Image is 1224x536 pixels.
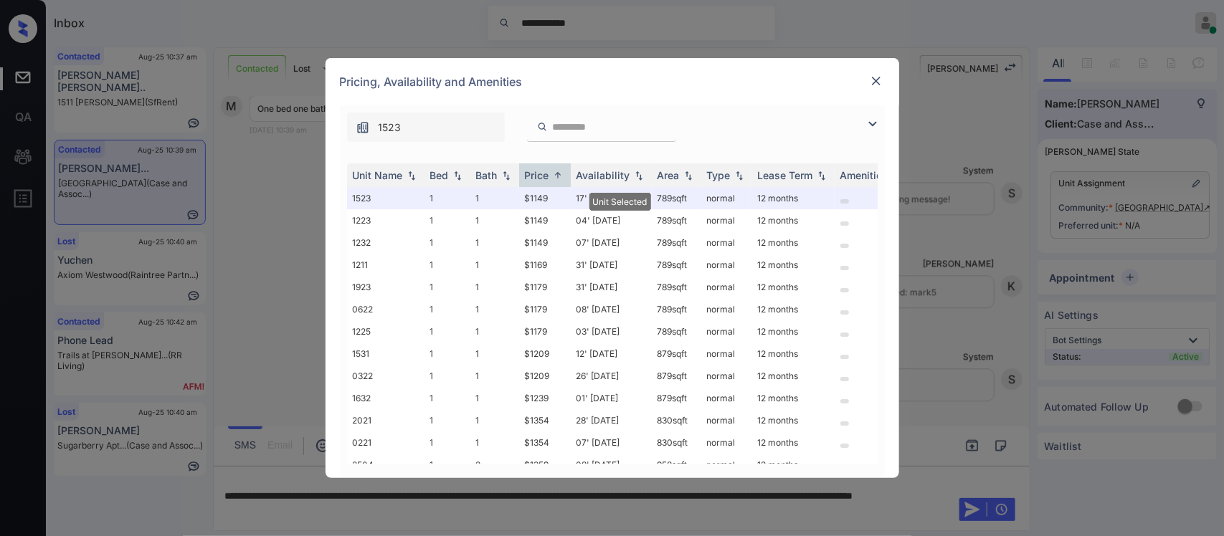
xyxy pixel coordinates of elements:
td: 28' [DATE] [571,409,652,431]
img: icon-zuma [356,120,370,135]
img: sorting [632,171,646,181]
td: normal [701,387,752,409]
td: 1 [470,254,519,276]
td: 1 [424,365,470,387]
img: sorting [551,170,565,181]
td: 1232 [347,231,424,254]
td: 1 [470,276,519,298]
td: 1 [424,231,470,254]
td: 26' [DATE] [571,365,652,387]
td: 789 sqft [652,209,701,231]
td: 1 [470,365,519,387]
td: normal [701,365,752,387]
span: 1523 [379,120,402,135]
td: 879 sqft [652,343,701,365]
td: $1359 [519,454,571,476]
td: 12 months [752,298,835,320]
td: 830 sqft [652,409,701,431]
td: normal [701,231,752,254]
td: 12 months [752,365,835,387]
img: sorting [732,171,746,181]
div: Type [707,169,731,181]
td: $1179 [519,276,571,298]
td: 1 [424,431,470,454]
td: 789 sqft [652,254,701,276]
td: 1 [424,187,470,209]
td: 1225 [347,320,424,343]
td: 31' [DATE] [571,276,652,298]
td: 1 [470,409,519,431]
td: 1 [424,409,470,431]
td: 0322 [347,365,424,387]
td: 1 [470,431,519,454]
td: 1923 [347,276,424,298]
td: normal [701,209,752,231]
td: 789 sqft [652,231,701,254]
img: sorting [815,171,829,181]
td: normal [701,454,752,476]
div: Unit Name [353,169,403,181]
td: $1354 [519,409,571,431]
td: 1 [470,320,519,343]
td: normal [701,343,752,365]
td: 1 [424,254,470,276]
td: normal [701,409,752,431]
td: 08' [DATE] [571,298,652,320]
div: Bed [430,169,449,181]
td: 1 [470,298,519,320]
td: 958 sqft [652,454,701,476]
td: $1169 [519,254,571,276]
td: 12' [DATE] [571,343,652,365]
div: Amenities [840,169,888,181]
div: Bath [476,169,498,181]
img: sorting [681,171,696,181]
td: 1 [424,298,470,320]
td: 12 months [752,231,835,254]
td: 12 months [752,276,835,298]
td: $1209 [519,365,571,387]
td: 12 months [752,409,835,431]
td: 789 sqft [652,320,701,343]
td: 1 [424,320,470,343]
td: 830 sqft [652,431,701,454]
td: 1 [424,343,470,365]
td: 1 [470,209,519,231]
img: icon-zuma [864,115,881,133]
td: 789 sqft [652,187,701,209]
td: 1211 [347,254,424,276]
td: 12 months [752,320,835,343]
td: 1523 [347,187,424,209]
td: 1 [470,343,519,365]
img: sorting [404,171,419,181]
td: $1209 [519,343,571,365]
td: $1149 [519,231,571,254]
td: 1632 [347,387,424,409]
td: 17' [DATE] [571,187,652,209]
img: sorting [450,171,465,181]
td: $1179 [519,320,571,343]
td: normal [701,431,752,454]
div: Lease Term [758,169,813,181]
td: 12 months [752,431,835,454]
img: sorting [499,171,513,181]
td: normal [701,298,752,320]
td: 1 [470,387,519,409]
td: 0622 [347,298,424,320]
td: 1223 [347,209,424,231]
td: 2 [470,454,519,476]
div: Pricing, Availability and Amenities [326,58,899,105]
td: 12 months [752,387,835,409]
td: 12 months [752,254,835,276]
td: normal [701,187,752,209]
img: icon-zuma [537,120,548,133]
div: Price [525,169,549,181]
img: close [869,74,883,88]
td: 12 months [752,187,835,209]
td: 789 sqft [652,298,701,320]
td: 1 [424,209,470,231]
td: 08' [DATE] [571,454,652,476]
td: normal [701,276,752,298]
td: $1149 [519,209,571,231]
td: 04' [DATE] [571,209,652,231]
td: 03' [DATE] [571,320,652,343]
